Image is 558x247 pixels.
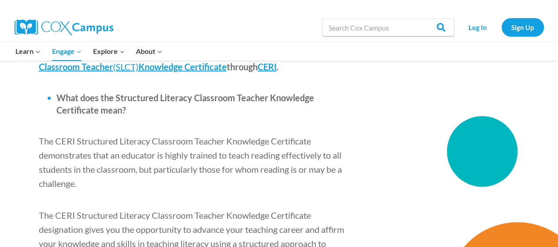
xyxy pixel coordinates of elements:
img: Cox Campus [15,19,113,35]
button: Child menu of Explore [87,42,131,61]
span: What does the Structured Literacy Classroom Teacher Knowledge Certificate mean? [56,92,314,115]
span: Knowledge Certificate [139,61,227,72]
button: Child menu of About [130,42,168,61]
button: Child menu of Learn [10,42,47,61]
button: Child menu of Engage [46,42,87,61]
a: Log In [459,18,497,36]
nav: Secondary Navigation [459,18,544,36]
span: . [277,61,279,72]
span: The CERI Structured Literacy Classroom Teacher Knowledge Certificate demonstrates that an educato... [39,136,342,189]
span: through [227,61,258,72]
nav: Primary Navigation [10,42,168,61]
a: CERI [258,61,277,72]
a: Sign Up [502,18,544,36]
span: (SLCT) [113,61,139,72]
input: Search Cox Campus [322,19,454,36]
